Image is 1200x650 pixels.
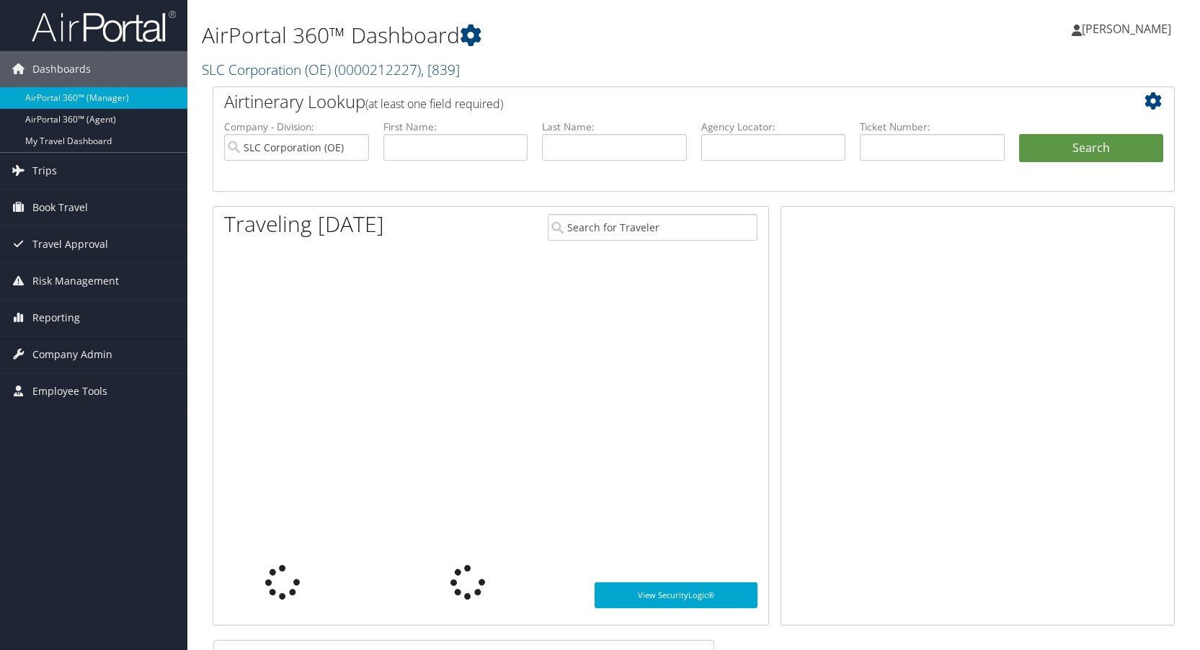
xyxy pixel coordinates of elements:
[32,226,108,262] span: Travel Approval
[548,214,757,241] input: Search for Traveler
[1072,7,1186,50] a: [PERSON_NAME]
[224,209,384,239] h1: Traveling [DATE]
[1019,134,1164,163] button: Search
[32,373,107,409] span: Employee Tools
[421,60,460,79] span: , [ 839 ]
[365,96,503,112] span: (at least one field required)
[32,9,176,43] img: airportal-logo.png
[701,120,846,134] label: Agency Locator:
[32,51,91,87] span: Dashboards
[32,190,88,226] span: Book Travel
[334,60,421,79] span: ( 0000212227 )
[32,153,57,189] span: Trips
[224,89,1083,114] h2: Airtinerary Lookup
[32,337,112,373] span: Company Admin
[224,120,369,134] label: Company - Division:
[383,120,528,134] label: First Name:
[32,263,119,299] span: Risk Management
[595,582,758,608] a: View SecurityLogic®
[1082,21,1171,37] span: [PERSON_NAME]
[202,20,858,50] h1: AirPortal 360™ Dashboard
[202,60,460,79] a: SLC Corporation (OE)
[542,120,687,134] label: Last Name:
[860,120,1005,134] label: Ticket Number:
[32,300,80,336] span: Reporting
